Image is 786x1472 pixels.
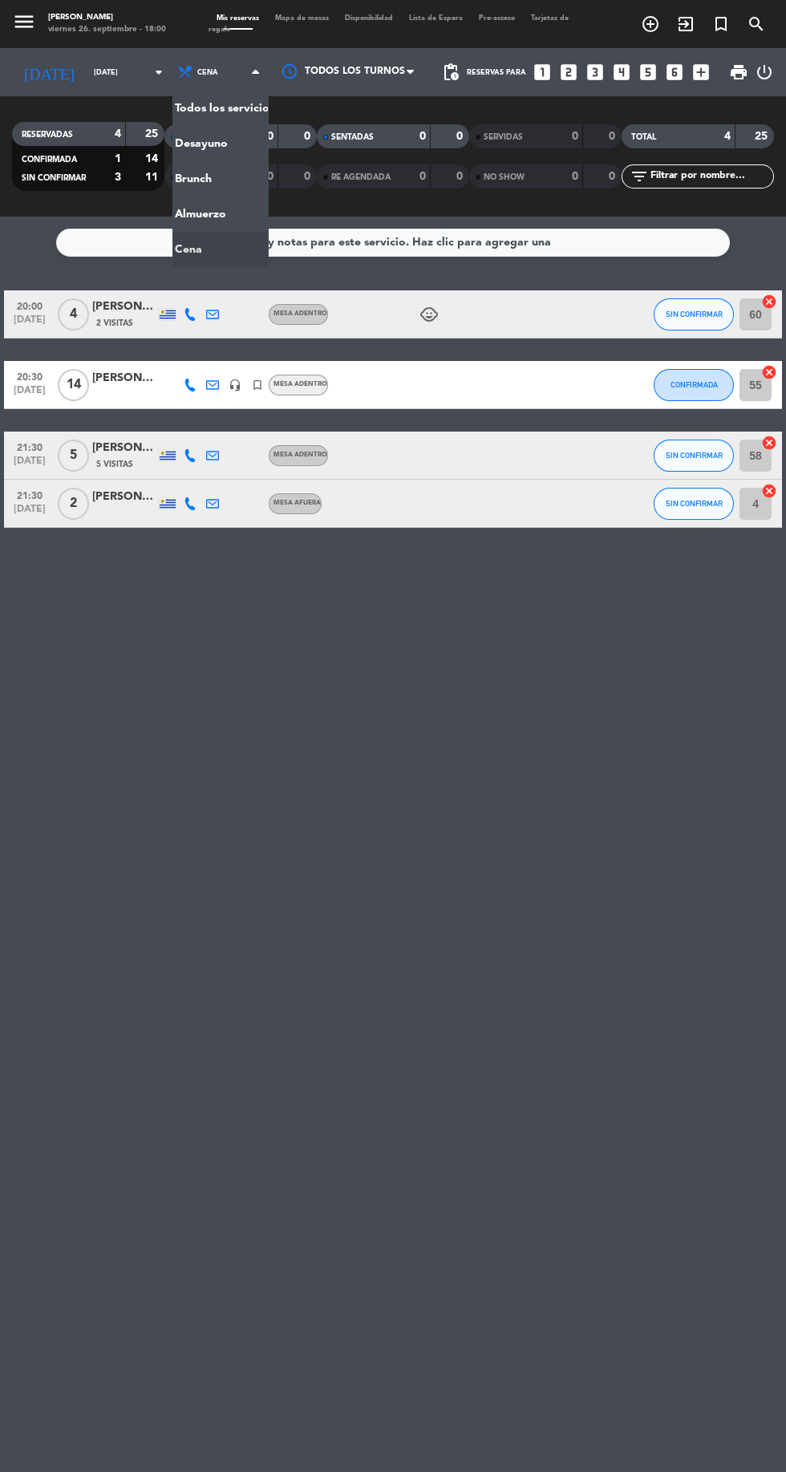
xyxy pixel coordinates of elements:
span: 20:00 [10,296,50,314]
strong: 0 [419,171,426,182]
strong: 3 [115,172,121,183]
div: LOG OUT [755,48,774,96]
strong: 0 [609,171,618,182]
i: looks_5 [638,62,658,83]
strong: 0 [572,131,578,142]
input: Filtrar por nombre... [649,168,773,185]
i: filter_list [630,167,649,186]
i: looks_3 [585,62,606,83]
span: Reservas para [467,68,526,77]
i: menu [12,10,36,34]
span: [DATE] [10,504,50,522]
i: power_settings_new [755,63,774,82]
span: MESA AFUERA [273,500,321,506]
a: Cena [173,232,268,267]
strong: 25 [755,131,771,142]
span: NO SHOW [484,173,525,181]
span: 5 Visitas [96,458,133,471]
a: Brunch [173,161,268,197]
i: cancel [761,435,777,451]
strong: 0 [267,131,273,142]
a: Desayuno [173,126,268,161]
span: [DATE] [10,314,50,333]
span: 21:30 [10,437,50,456]
strong: 0 [267,171,273,182]
strong: 0 [304,171,314,182]
div: viernes 26. septiembre - 18:00 [48,24,166,36]
strong: 0 [572,171,578,182]
span: Mapa de mesas [267,14,337,22]
strong: 0 [304,131,314,142]
div: [PERSON_NAME] [92,439,156,457]
i: search [747,14,766,34]
span: MESA ADENTRO [273,452,327,458]
i: looks_one [532,62,553,83]
span: 2 Visitas [96,317,133,330]
span: SIN CONFIRMAR [666,451,723,460]
button: SIN CONFIRMAR [654,298,734,330]
strong: 1 [115,153,121,164]
i: add_box [691,62,711,83]
strong: 0 [609,131,618,142]
i: cancel [761,364,777,380]
span: 14 [58,369,89,401]
span: SIN CONFIRMAR [666,310,723,318]
strong: 4 [724,131,731,142]
span: RE AGENDADA [331,173,391,181]
strong: 11 [145,172,161,183]
span: Lista de Espera [401,14,471,22]
i: turned_in_not [251,379,264,391]
span: MESA ADENTRO [273,310,327,317]
span: 2 [58,488,89,520]
span: [DATE] [10,385,50,403]
strong: 4 [115,128,121,140]
span: 21:30 [10,485,50,504]
a: Todos los servicios [173,91,268,126]
i: looks_two [558,62,579,83]
i: child_care [419,305,439,324]
span: CONFIRMADA [22,156,77,164]
span: Pre-acceso [471,14,523,22]
span: SERVIDAS [484,133,523,141]
strong: 14 [145,153,161,164]
span: 5 [58,440,89,472]
span: 4 [58,298,89,330]
span: print [729,63,748,82]
span: TOTAL [631,133,656,141]
span: pending_actions [441,63,460,82]
span: SIN CONFIRMAR [22,174,86,182]
button: menu [12,10,36,38]
i: arrow_drop_down [149,63,168,82]
button: SIN CONFIRMAR [654,488,734,520]
div: [PERSON_NAME] [92,298,156,316]
span: MESA ADENTRO [273,381,327,387]
i: turned_in_not [711,14,731,34]
strong: 0 [419,131,426,142]
button: CONFIRMADA [654,369,734,401]
i: cancel [761,294,777,310]
i: looks_4 [611,62,632,83]
i: headset_mic [229,379,241,391]
span: Cena [197,68,218,77]
i: [DATE] [12,56,86,88]
span: Mis reservas [209,14,267,22]
i: looks_6 [664,62,685,83]
a: Almuerzo [173,197,268,232]
strong: 0 [456,131,466,142]
button: SIN CONFIRMAR [654,440,734,472]
i: exit_to_app [676,14,695,34]
span: SIN CONFIRMAR [666,499,723,508]
strong: 25 [145,128,161,140]
div: [PERSON_NAME] [92,369,156,387]
div: No hay notas para este servicio. Haz clic para agregar una [236,233,551,252]
div: [PERSON_NAME] [92,488,156,506]
span: 20:30 [10,367,50,385]
span: CONFIRMADA [671,380,718,389]
div: [PERSON_NAME] [48,12,166,24]
i: add_circle_outline [641,14,660,34]
i: cancel [761,483,777,499]
strong: 0 [456,171,466,182]
span: RESERVADAS [22,131,73,139]
span: [DATE] [10,456,50,474]
span: SENTADAS [331,133,374,141]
